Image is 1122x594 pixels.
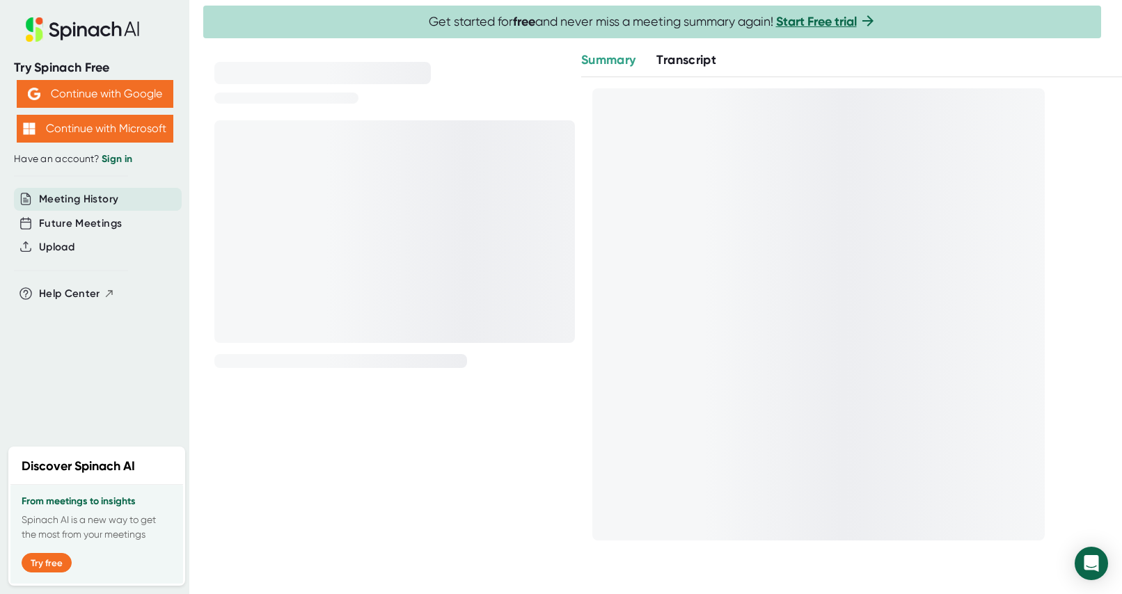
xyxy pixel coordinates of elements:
[656,52,716,67] span: Transcript
[102,153,132,165] a: Sign in
[14,153,175,166] div: Have an account?
[39,191,118,207] button: Meeting History
[39,239,74,255] button: Upload
[17,115,173,143] button: Continue with Microsoft
[22,457,135,476] h2: Discover Spinach AI
[39,286,115,302] button: Help Center
[22,553,72,572] button: Try free
[14,60,175,76] div: Try Spinach Free
[1075,547,1108,580] div: Open Intercom Messenger
[22,513,172,542] p: Spinach AI is a new way to get the most from your meetings
[429,14,876,30] span: Get started for and never miss a meeting summary again!
[22,496,172,507] h3: From meetings to insights
[776,14,857,29] a: Start Free trial
[513,14,535,29] b: free
[581,52,635,67] span: Summary
[17,80,173,108] button: Continue with Google
[656,51,716,70] button: Transcript
[581,51,635,70] button: Summary
[39,286,100,302] span: Help Center
[28,88,40,100] img: Aehbyd4JwY73AAAAAElFTkSuQmCC
[39,216,122,232] button: Future Meetings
